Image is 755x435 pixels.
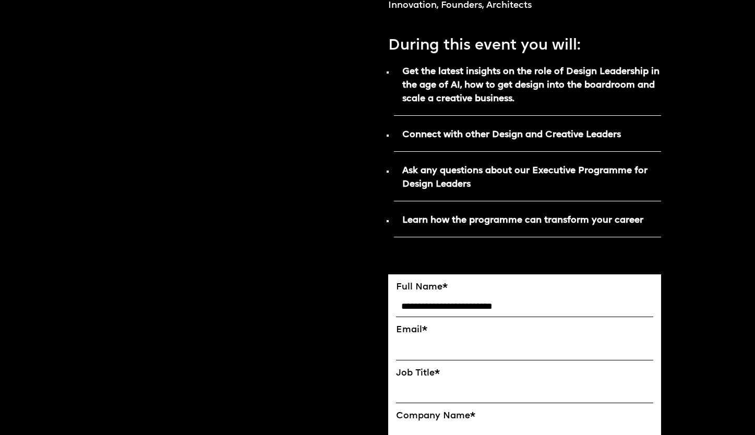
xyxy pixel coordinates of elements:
[396,411,654,422] label: Company Name
[402,130,621,139] strong: Connect with other Design and Creative Leaders
[396,325,654,336] label: Email
[402,67,660,103] strong: Get the latest insights on the role of Design Leadership in the age of AI, how to get design into...
[402,166,648,189] strong: Ask any questions about our Executive Programme for Design Leaders
[388,29,662,57] p: During this event you will:
[396,368,654,379] label: Job Title
[396,282,654,293] label: Full Name
[402,216,643,225] strong: Learn how the programme can transform your career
